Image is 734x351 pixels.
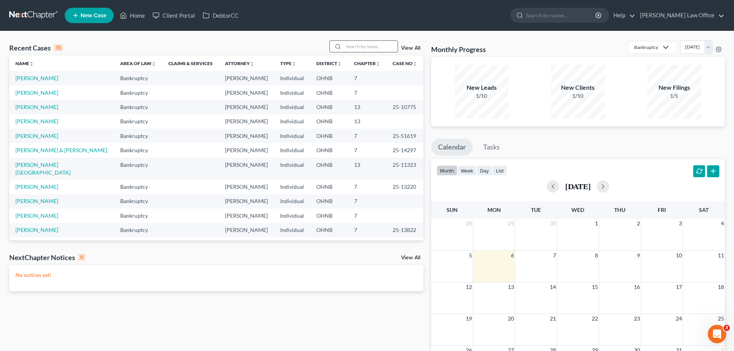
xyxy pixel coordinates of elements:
[310,129,348,143] td: OHNB
[29,62,34,66] i: unfold_more
[386,129,423,143] td: 25-51619
[675,314,683,323] span: 24
[386,223,423,237] td: 25-13822
[54,44,63,51] div: 15
[551,83,605,92] div: New Clients
[219,223,274,237] td: [PERSON_NAME]
[348,100,386,114] td: 13
[455,83,509,92] div: New Leads
[431,45,486,54] h3: Monthly Progress
[162,55,219,71] th: Claims & Services
[15,147,107,153] a: [PERSON_NAME] & [PERSON_NAME]
[386,100,423,114] td: 25-10775
[376,62,380,66] i: unfold_more
[149,8,199,22] a: Client Portal
[310,208,348,223] td: OHNB
[78,254,85,261] div: 0
[274,223,310,237] td: Individual
[675,282,683,292] span: 17
[310,194,348,208] td: OHNB
[633,314,641,323] span: 23
[552,251,557,260] span: 7
[526,8,596,22] input: Search by name...
[431,139,473,156] a: Calendar
[717,314,725,323] span: 25
[274,71,310,85] td: Individual
[116,8,149,22] a: Home
[15,133,58,139] a: [PERSON_NAME]
[348,129,386,143] td: 7
[15,161,71,176] a: [PERSON_NAME][GEOGRAPHIC_DATA]
[310,71,348,85] td: OHNB
[219,208,274,223] td: [PERSON_NAME]
[720,219,725,228] span: 4
[633,282,641,292] span: 16
[274,194,310,208] td: Individual
[348,194,386,208] td: 7
[437,165,457,176] button: month
[114,86,162,100] td: Bankruptcy
[114,158,162,180] td: Bankruptcy
[465,314,473,323] span: 19
[510,251,515,260] span: 6
[310,100,348,114] td: OHNB
[219,143,274,157] td: [PERSON_NAME]
[476,139,507,156] a: Tasks
[120,60,156,66] a: Area of Lawunfold_more
[551,92,605,100] div: 1/10
[274,208,310,223] td: Individual
[274,129,310,143] td: Individual
[337,62,342,66] i: unfold_more
[636,8,724,22] a: [PERSON_NAME] Law Office
[457,165,477,176] button: week
[310,180,348,194] td: OHNB
[114,223,162,237] td: Bankruptcy
[344,41,398,52] input: Search by name...
[199,8,242,22] a: DebtorCC
[386,237,423,252] td: 25-13842
[413,62,417,66] i: unfold_more
[658,207,666,213] span: Fri
[610,8,635,22] a: Help
[114,180,162,194] td: Bankruptcy
[15,118,58,124] a: [PERSON_NAME]
[647,83,701,92] div: New Filings
[614,207,625,213] span: Thu
[634,44,658,50] div: Bankruptcy
[274,114,310,129] td: Individual
[219,86,274,100] td: [PERSON_NAME]
[274,180,310,194] td: Individual
[708,325,726,343] iframe: Intercom live chat
[219,100,274,114] td: [PERSON_NAME]
[114,71,162,85] td: Bankruptcy
[292,62,296,66] i: unfold_more
[15,198,58,204] a: [PERSON_NAME]
[114,194,162,208] td: Bankruptcy
[678,219,683,228] span: 3
[316,60,342,66] a: Districtunfold_more
[310,237,348,252] td: OHNB
[114,143,162,157] td: Bankruptcy
[594,251,599,260] span: 8
[15,271,417,279] p: No notices yet!
[310,223,348,237] td: OHNB
[492,165,507,176] button: list
[549,219,557,228] span: 30
[594,219,599,228] span: 1
[219,237,274,252] td: [PERSON_NAME]
[477,165,492,176] button: day
[219,71,274,85] td: [PERSON_NAME]
[219,194,274,208] td: [PERSON_NAME]
[114,208,162,223] td: Bankruptcy
[15,104,58,110] a: [PERSON_NAME]
[468,251,473,260] span: 5
[565,182,591,190] h2: [DATE]
[310,114,348,129] td: OHNB
[310,86,348,100] td: OHNB
[348,237,386,252] td: 7
[15,60,34,66] a: Nameunfold_more
[274,100,310,114] td: Individual
[487,207,501,213] span: Mon
[571,207,584,213] span: Wed
[225,60,254,66] a: Attorneyunfold_more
